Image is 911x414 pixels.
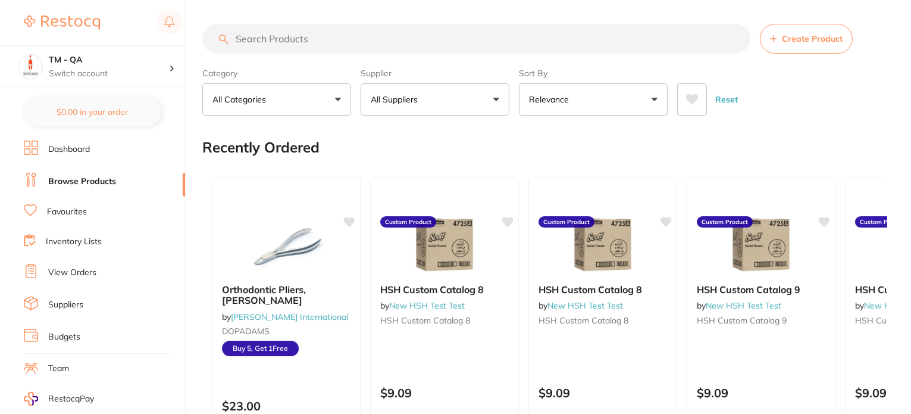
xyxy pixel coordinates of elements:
button: Create Product [760,24,853,54]
span: by [380,300,465,311]
a: [PERSON_NAME] International [231,312,348,322]
p: Relevance [529,94,574,105]
label: Custom Product [855,216,911,228]
p: $9.09 [539,386,667,400]
label: Category [202,68,351,79]
img: Orthodontic Pliers, Adams [248,215,325,275]
p: All Suppliers [371,94,422,105]
button: All Suppliers [361,83,509,116]
img: HSH Custom Catalog 9 [722,215,800,275]
a: Budgets [48,331,80,343]
span: by [697,300,781,311]
h2: Recently Ordered [202,139,320,156]
a: Restocq Logo [24,9,100,36]
img: TM - QA [18,55,42,79]
a: RestocqPay [24,392,94,406]
a: Dashboard [48,144,90,155]
h4: TM - QA [49,54,169,66]
span: RestocqPay [48,393,94,405]
small: HSH Custom Catalog 9 [697,316,825,325]
input: Search Products [202,24,750,54]
span: Buy 5, Get 1 Free [222,341,299,356]
p: Switch account [49,68,169,80]
small: HSH Custom Catalog 8 [539,316,667,325]
span: Create Product [782,34,843,43]
a: Suppliers [48,299,83,311]
label: Supplier [361,68,509,79]
button: All Categories [202,83,351,116]
p: $9.09 [380,386,509,400]
a: New HSH Test Test [547,300,623,311]
label: Custom Product [380,216,436,228]
b: HSH Custom Catalog 8 [380,284,509,295]
span: by [539,300,623,311]
b: HSH Custom Catalog 9 [697,284,825,295]
label: Custom Product [697,216,753,228]
a: Inventory Lists [46,236,102,248]
a: View Orders [48,267,96,279]
p: $9.09 [697,386,825,400]
a: Browse Products [48,176,116,188]
a: New HSH Test Test [706,300,781,311]
p: $23.00 [222,399,350,413]
img: HSH Custom Catalog 8 [564,215,641,275]
span: by [222,312,348,322]
b: HSH Custom Catalog 8 [539,284,667,295]
button: Relevance [519,83,668,116]
a: New HSH Test Test [389,300,465,311]
p: All Categories [212,94,271,105]
button: $0.00 in your order [24,98,161,126]
small: HSH Custom Catalog 8 [380,316,509,325]
img: Restocq Logo [24,15,100,30]
button: Reset [712,83,741,116]
img: RestocqPay [24,392,38,406]
small: DOPADAMS [222,326,350,336]
a: Team [48,363,69,375]
b: Orthodontic Pliers, Adams [222,284,350,306]
img: HSH Custom Catalog 8 [406,215,483,275]
label: Custom Product [539,216,594,228]
label: Sort By [519,68,668,79]
a: Favourites [47,206,87,218]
